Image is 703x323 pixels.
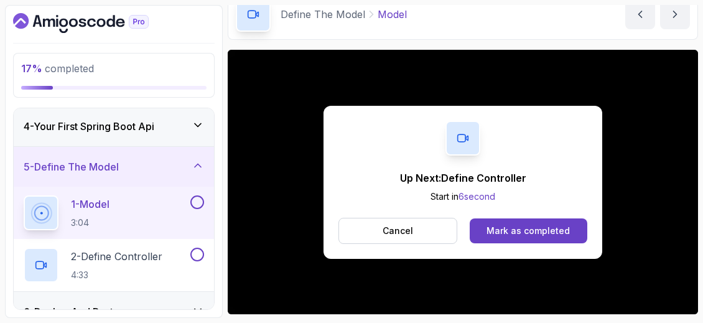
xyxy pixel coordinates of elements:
button: Cancel [338,218,457,244]
button: 5-Define The Model [14,147,214,187]
span: 17 % [21,62,42,75]
p: 3:04 [71,217,109,229]
p: Up Next: Define Controller [400,171,526,185]
h3: 4 - Your First Spring Boot Api [24,119,154,134]
span: completed [21,62,94,75]
span: 6 second [459,191,495,202]
p: Start in [400,190,526,203]
p: Cancel [383,225,413,237]
p: 1 - Model [71,197,109,212]
p: 2 - Define Controller [71,249,162,264]
p: 4:33 [71,269,162,281]
button: 2-Define Controller4:33 [24,248,204,283]
div: Mark as completed [487,225,570,237]
iframe: 1 - Model [228,50,698,314]
p: Model [378,7,407,22]
h3: 6 - Docker And Postgres [24,304,134,319]
button: Mark as completed [470,218,587,243]
button: 4-Your First Spring Boot Api [14,106,214,146]
p: Define The Model [281,7,365,22]
h3: 5 - Define The Model [24,159,119,174]
a: Dashboard [13,13,177,33]
button: 1-Model3:04 [24,195,204,230]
